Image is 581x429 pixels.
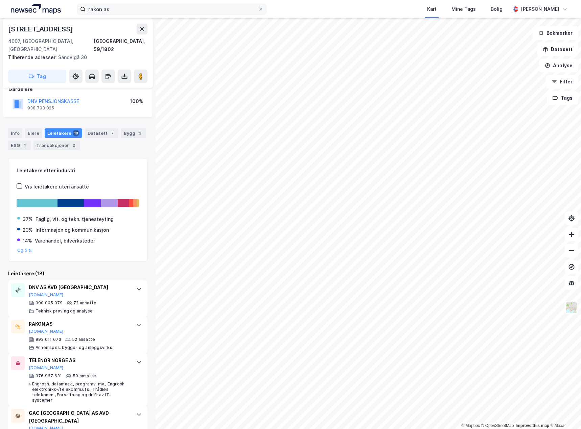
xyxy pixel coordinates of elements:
div: [STREET_ADDRESS] [8,24,74,34]
div: ESG [8,141,31,150]
a: Improve this map [516,423,549,428]
div: 4007, [GEOGRAPHIC_DATA], [GEOGRAPHIC_DATA] [8,37,94,53]
button: Tags [547,91,578,105]
div: 938 703 825 [27,105,54,111]
div: Info [8,128,22,138]
div: 2 [137,130,143,136]
div: Annen spes. bygge- og anleggsvirks. [36,345,113,350]
div: Vis leietakere uten ansatte [25,183,89,191]
div: 72 ansatte [73,300,96,306]
div: Leietakere [45,128,82,138]
iframe: Chat Widget [547,397,581,429]
button: Datasett [537,43,578,56]
img: Z [565,301,578,314]
div: Datasett [85,128,118,138]
div: Kart [427,5,437,13]
div: 993 011 673 [36,337,61,342]
div: Faglig, vit. og tekn. tjenesteyting [36,215,114,223]
div: Engrosh. datamask., programv. mv., Engrosh. elektronikk-/telekomm.uts., Trådløs telekomm., Forval... [32,381,130,403]
div: 23% [23,226,33,234]
button: Og 5 til [17,248,33,253]
div: Varehandel, bilverksteder [35,237,95,245]
div: Leietakere (18) [8,270,147,278]
div: Teknisk prøving og analyse [36,308,93,314]
div: 7 [109,130,116,136]
a: Mapbox [461,423,480,428]
div: [GEOGRAPHIC_DATA], 59/1802 [94,37,147,53]
button: [DOMAIN_NAME] [29,292,64,298]
div: 100% [130,97,143,105]
div: RAKON AS [29,320,130,328]
div: Informasjon og kommunikasjon [36,226,109,234]
div: Gårdeiere [8,85,147,93]
div: Sandvigå 30 [8,53,142,61]
button: Bokmerker [533,26,578,40]
button: Tag [8,70,66,83]
div: 14% [23,237,32,245]
div: TELENOR NORGE AS [29,356,130,364]
button: [DOMAIN_NAME] [29,365,64,371]
div: Transaksjoner [33,141,80,150]
div: Kontrollprogram for chat [547,397,581,429]
div: GAC [GEOGRAPHIC_DATA] AS AVD [GEOGRAPHIC_DATA] [29,409,130,425]
a: OpenStreetMap [481,423,514,428]
div: Mine Tags [451,5,476,13]
div: 18 [73,130,79,136]
div: 50 ansatte [73,373,96,379]
span: Tilhørende adresser: [8,54,58,60]
div: 52 ansatte [72,337,95,342]
div: 37% [23,215,33,223]
img: logo.a4113a55bc3d86da70a041830d287a7e.svg [11,4,61,14]
div: Bygg [121,128,146,138]
input: Søk på adresse, matrikkel, gårdeiere, leietakere eller personer [86,4,258,14]
div: Leietakere etter industri [17,167,139,175]
div: DNV AS AVD [GEOGRAPHIC_DATA] [29,283,130,292]
button: [DOMAIN_NAME] [29,329,64,334]
button: Filter [546,75,578,89]
button: Analyse [539,59,578,72]
div: 2 [70,142,77,149]
div: [PERSON_NAME] [521,5,559,13]
div: 976 967 631 [36,373,62,379]
div: 1 [21,142,28,149]
div: 990 005 079 [36,300,63,306]
div: Bolig [491,5,503,13]
div: Eiere [25,128,42,138]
